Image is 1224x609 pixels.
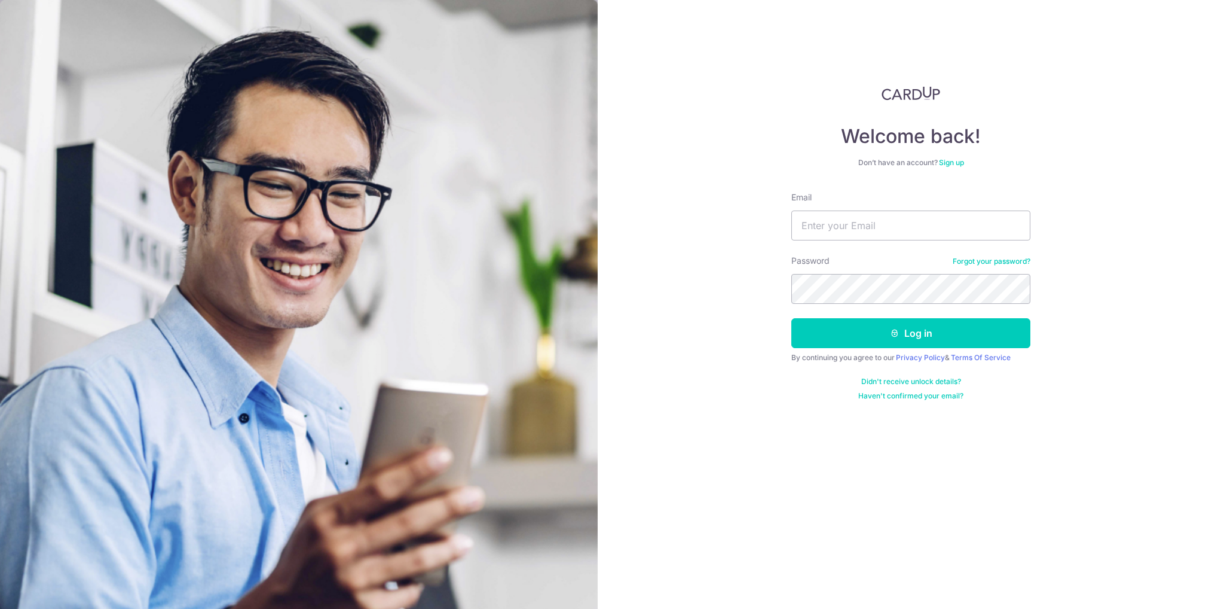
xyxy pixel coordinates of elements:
a: Didn't receive unlock details? [861,377,961,386]
div: By continuing you agree to our & [791,353,1030,363]
a: Haven't confirmed your email? [858,391,963,401]
a: Sign up [939,158,964,167]
a: Terms Of Service [951,353,1011,362]
div: Don’t have an account? [791,158,1030,168]
img: CardUp Logo [882,86,940,101]
input: Enter your Email [791,211,1030,240]
a: Forgot your password? [953,257,1030,266]
h4: Welcome back! [791,124,1030,148]
label: Email [791,191,812,203]
label: Password [791,255,830,267]
button: Log in [791,318,1030,348]
a: Privacy Policy [896,353,945,362]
